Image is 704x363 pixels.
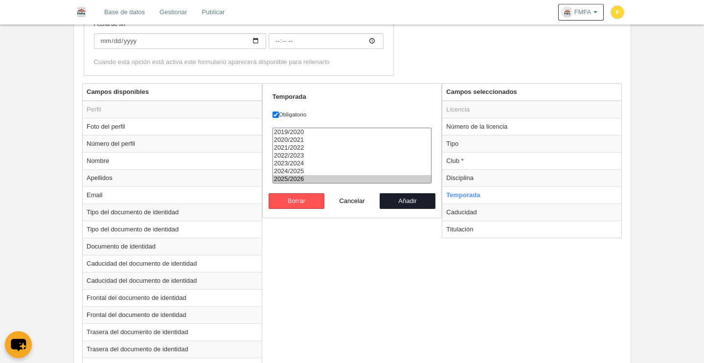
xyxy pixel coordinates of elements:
[273,167,431,175] option: 2024/2025
[83,306,262,323] td: Frontal del documento de identidad
[442,221,621,238] td: Titulación
[273,110,432,119] label: Obligatorio
[269,33,384,49] input: Fecha de fin
[273,152,431,159] option: 2022/2023
[83,169,262,186] td: Apellidos
[273,112,279,118] input: Obligatorio
[73,6,89,18] img: FMFA
[442,186,621,204] td: Temporada
[83,204,262,221] td: Tipo del documento de identidad
[273,93,306,100] strong: Temporada
[83,238,262,255] td: Documento de identidad
[442,84,621,101] th: Campos seleccionados
[380,193,435,209] button: Añadir
[83,101,262,118] td: Perfil
[273,144,431,152] option: 2021/2022
[611,6,624,19] img: c2l6ZT0zMHgzMCZmcz05JnRleHQ9UCZiZz1mZGQ4MzU%3D.png
[273,175,431,183] option: 2025/2026
[83,84,262,101] th: Campos disponibles
[558,4,604,21] a: FMFA
[273,128,431,136] option: 2019/2020
[94,58,384,67] div: Cuando esta opción está activa este formulario aparecerá disponible para rellenarlo
[442,204,621,221] td: Caducidad
[442,118,621,135] td: Número de la licencia
[324,193,380,209] button: Cancelar
[273,159,431,167] option: 2023/2024
[83,186,262,204] td: Email
[83,323,262,340] td: Trasera del documento de identidad
[442,101,621,118] td: Licencia
[83,135,262,152] td: Número del perfil
[83,118,262,135] td: Foto del perfil
[442,135,621,152] td: Tipo
[83,221,262,238] td: Tipo del documento de identidad
[442,152,621,169] td: Club *
[83,340,262,358] td: Trasera del documento de identidad
[5,331,32,358] button: chat-button
[83,255,262,272] td: Caducidad del documento de identidad
[442,169,621,186] td: Disciplina
[273,136,431,144] option: 2020/2021
[94,20,384,49] label: Fecha de fin
[94,33,266,49] input: Fecha de fin
[83,272,262,289] td: Caducidad del documento de identidad
[562,7,572,17] img: OaSyhHG2e8IO.30x30.jpg
[83,289,262,306] td: Frontal del documento de identidad
[83,152,262,169] td: Nombre
[574,7,591,17] span: FMFA
[269,193,324,209] button: Borrar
